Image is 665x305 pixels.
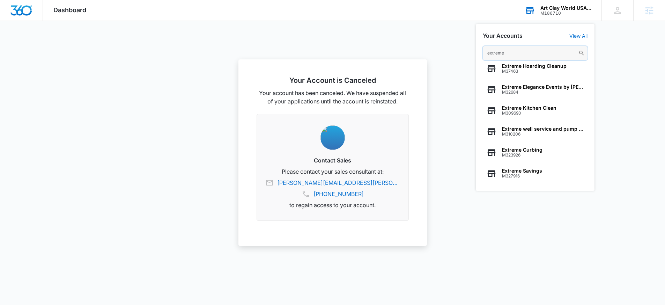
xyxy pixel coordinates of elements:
button: Extreme Kitchen CleanM309690 [483,100,588,121]
div: account name [540,5,591,11]
span: Extreme Hoarding Cleanup [502,63,567,69]
span: Extreme Elegance Events by [PERSON_NAME] [502,84,584,90]
span: M323926 [502,153,542,158]
div: account id [540,11,591,16]
span: Extreme Savings [502,168,542,174]
span: M32684 [502,90,584,95]
button: Extreme SavingsM327916 [483,163,588,184]
p: Please contact your sales consultant at: to regain access to your account. [265,167,400,209]
h2: Your Account is Canceled [257,76,409,85]
span: M309690 [502,111,556,116]
button: Extreme Hoarding CleanupM37463 [483,58,588,79]
a: [PERSON_NAME][EMAIL_ADDRESS][PERSON_NAME][DOMAIN_NAME] [277,179,400,187]
span: Dashboard [53,6,86,14]
span: Extreme Kitchen Clean [502,105,556,111]
h3: Contact Sales [265,156,400,165]
span: M310206 [502,132,584,137]
a: View All [569,33,588,39]
span: M327916 [502,174,542,179]
span: Extreme Curbing [502,147,542,153]
p: Your account has been canceled. We have suspended all of your applications until the account is r... [257,89,409,106]
span: Extreme well service and pump repair and general contracting llc [502,126,584,132]
span: M37463 [502,69,567,74]
button: Extreme well service and pump repair and general contracting llcM310206 [483,121,588,142]
button: Extreme CurbingM323926 [483,142,588,163]
button: Extreme Elegance Events by [PERSON_NAME]M32684 [483,79,588,100]
h2: Your Accounts [483,32,523,39]
a: [PHONE_NUMBER] [313,190,364,198]
input: Search Accounts [483,46,588,60]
